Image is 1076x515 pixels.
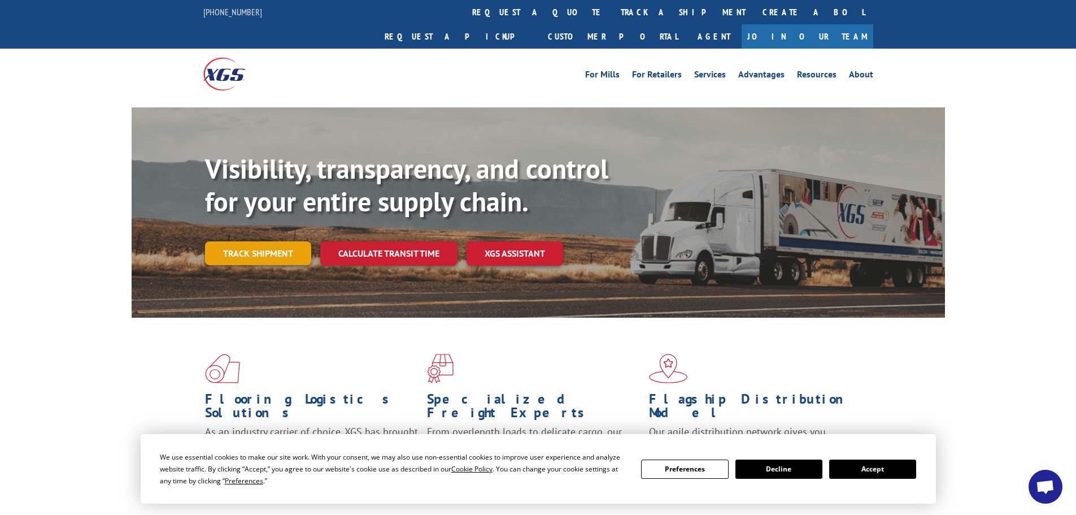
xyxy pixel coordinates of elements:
p: From overlength loads to delicate cargo, our experienced staff knows the best way to move your fr... [427,425,641,475]
div: We use essential cookies to make our site work. With your consent, we may also use non-essential ... [160,451,628,487]
a: Resources [797,70,837,83]
a: Calculate transit time [320,241,458,266]
a: Track shipment [205,241,311,265]
button: Decline [735,460,822,479]
a: For Retailers [632,70,682,83]
img: xgs-icon-total-supply-chain-intelligence-red [205,354,240,383]
a: About [849,70,873,83]
a: Services [694,70,726,83]
a: For Mills [585,70,620,83]
button: Accept [829,460,916,479]
img: xgs-icon-flagship-distribution-model-red [649,354,688,383]
a: Customer Portal [539,24,686,49]
b: Visibility, transparency, and control for your entire supply chain. [205,151,608,219]
a: [PHONE_NUMBER] [203,6,262,18]
a: Advantages [738,70,785,83]
button: Preferences [641,460,728,479]
h1: Specialized Freight Experts [427,392,641,425]
span: As an industry carrier of choice, XGS has brought innovation and dedication to flooring logistics... [205,425,418,465]
h1: Flooring Logistics Solutions [205,392,419,425]
img: xgs-icon-focused-on-flooring-red [427,354,454,383]
span: Our agile distribution network gives you nationwide inventory management on demand. [649,425,857,452]
a: XGS ASSISTANT [467,241,563,266]
a: Agent [686,24,742,49]
div: Cookie Consent Prompt [141,434,936,504]
div: Open chat [1029,470,1062,504]
span: Cookie Policy [451,464,493,474]
span: Preferences [225,476,263,486]
h1: Flagship Distribution Model [649,392,862,425]
a: Join Our Team [742,24,873,49]
a: Request a pickup [376,24,539,49]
